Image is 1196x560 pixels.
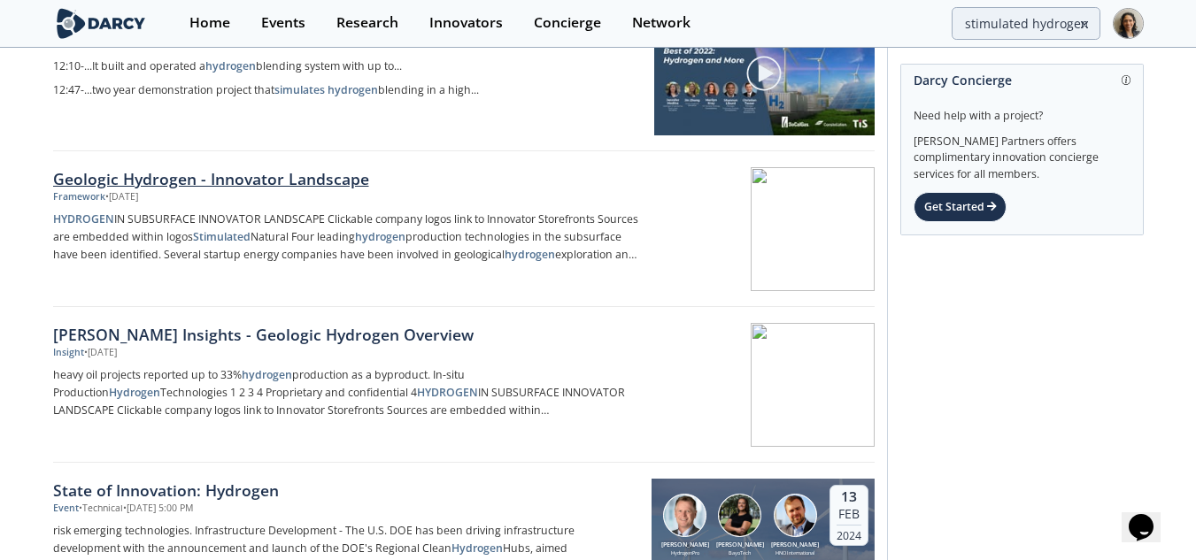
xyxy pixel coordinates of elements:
[837,488,861,506] div: 13
[837,525,861,542] div: 2024
[189,16,230,30] div: Home
[914,96,1130,124] div: Need help with a project?
[53,190,105,204] div: Framework
[53,307,875,463] a: [PERSON_NAME] Insights - Geologic Hydrogen Overview Insight •[DATE] heavy oil projects reported u...
[261,16,305,30] div: Events
[53,211,639,264] p: IN SUBSURFACE INNOVATOR LANDSCAPE Clickable company logos link to Innovator Storefronts Sources a...
[109,385,160,400] strong: Hydrogen
[205,58,256,73] strong: hydrogen
[713,549,768,556] div: BayoTech
[1122,489,1178,542] iframe: chat widget
[837,506,861,522] div: Feb
[451,541,503,556] strong: Hydrogen
[718,494,761,537] img: Kamden Maas
[53,151,875,307] a: Geologic Hydrogen - Innovator Landscape Framework •[DATE] HYDROGENIN SUBSURFACE INNOVATOR LANDSCA...
[355,229,405,244] strong: hydrogen
[1122,75,1131,85] img: information.svg
[914,124,1130,182] div: [PERSON_NAME] Partners offers complimentary innovation concierge services for all members.
[53,366,639,419] p: heavy oil projects reported up to 33% production as a byproduct. In-situ Production Technologies ...
[632,16,691,30] div: Network
[914,65,1130,96] div: Darcy Concierge
[53,211,114,226] strong: HYDROGEN
[768,541,822,550] div: [PERSON_NAME]
[84,346,117,360] div: • [DATE]
[328,82,378,97] strong: hydrogen
[914,192,1007,222] div: Get Started
[658,541,713,550] div: [PERSON_NAME]
[79,502,193,516] div: • Technical • [DATE] 5:00 PM
[274,82,325,97] strong: simulates
[768,549,822,556] div: HNO International
[53,8,150,39] img: logo-wide.svg
[53,79,642,103] a: 12:47-...two year demonstration project thatsimulates hydrogenblending in a high...
[713,541,768,550] div: [PERSON_NAME]
[417,385,478,400] strong: HYDROGEN
[774,494,817,537] img: Greg Heller
[505,247,555,262] strong: hydrogen
[745,55,783,92] img: play-chapters-gray.svg
[429,16,503,30] div: Innovators
[534,16,601,30] div: Concierge
[242,367,292,382] strong: hydrogen
[663,494,706,537] img: Jeff Spethmann
[193,229,251,244] strong: Stimulated
[1113,8,1144,39] img: Profile
[53,55,642,79] a: 12:10-...It built and operated ahydrogenblending system with up to...
[952,7,1100,40] input: Advanced Search
[53,346,84,360] div: Insight
[658,549,713,556] div: HydrogenPro
[53,502,79,516] div: Event
[53,167,639,190] div: Geologic Hydrogen - Innovator Landscape
[336,16,398,30] div: Research
[105,190,138,204] div: • [DATE]
[53,323,639,346] div: [PERSON_NAME] Insights - Geologic Hydrogen Overview
[53,479,639,502] div: State of Innovation: Hydrogen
